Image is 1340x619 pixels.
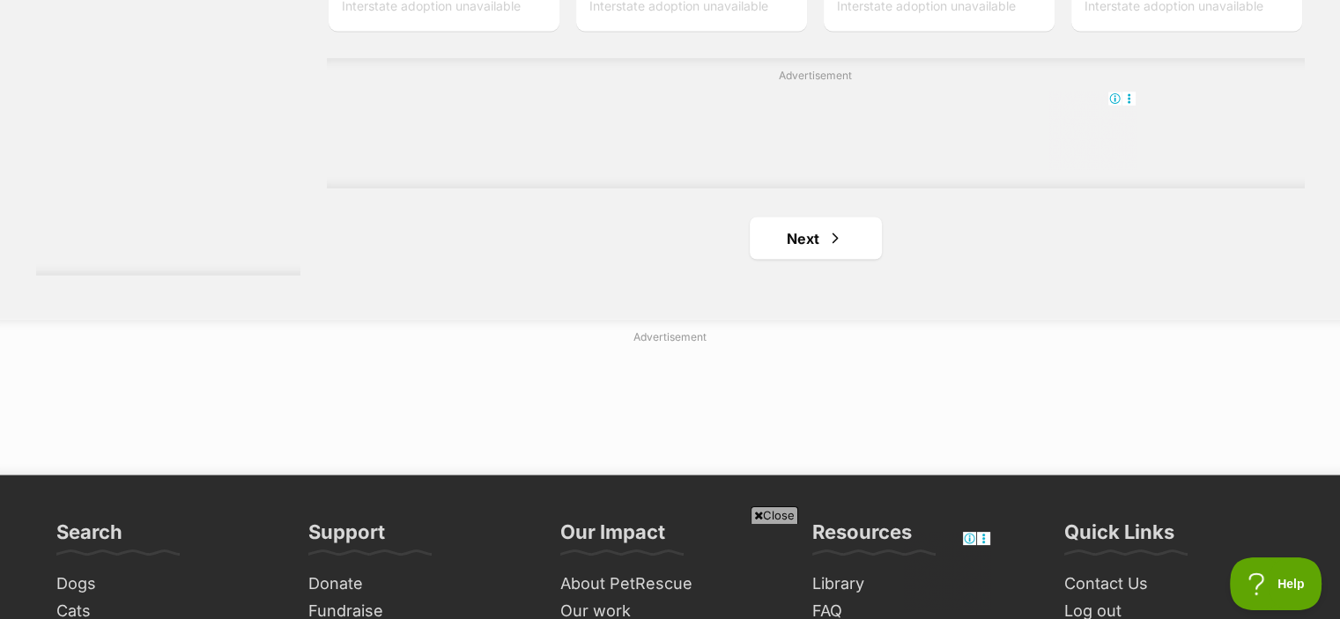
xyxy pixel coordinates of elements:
h3: Our Impact [560,519,665,554]
h3: Resources [812,519,912,554]
h3: Search [56,519,122,554]
nav: Pagination [327,217,1305,259]
a: Contact Us [1057,570,1292,597]
h3: Quick Links [1064,519,1174,554]
iframe: Advertisement [243,351,1098,457]
iframe: Advertisement [495,91,1136,170]
span: Close [751,506,798,524]
h3: Support [308,519,385,554]
iframe: Advertisement [350,531,991,610]
a: Dogs [49,570,284,597]
a: Next page [750,217,882,259]
a: Donate [301,570,536,597]
div: Advertisement [327,58,1305,188]
iframe: Help Scout Beacon - Open [1230,557,1322,610]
